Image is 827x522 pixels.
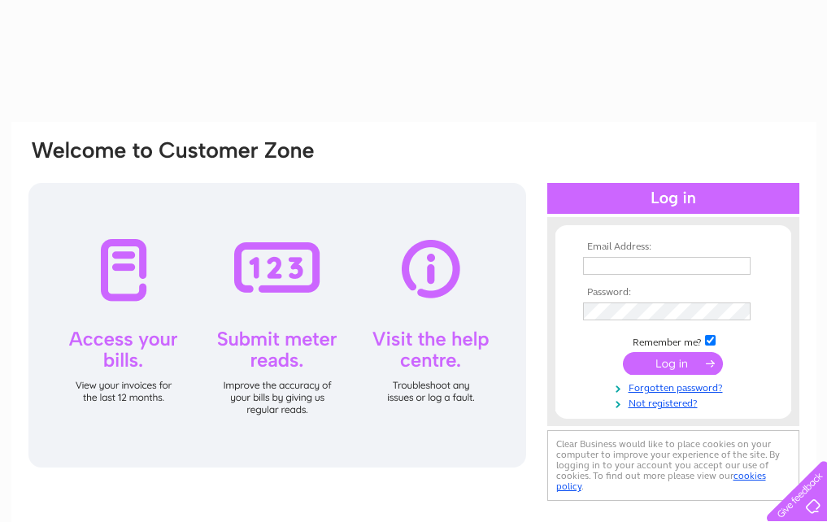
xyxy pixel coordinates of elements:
a: cookies policy [556,470,766,492]
div: Clear Business would like to place cookies on your computer to improve your experience of the sit... [547,430,799,501]
a: Not registered? [583,394,768,410]
th: Email Address: [579,241,768,253]
a: Forgotten password? [583,379,768,394]
td: Remember me? [579,333,768,349]
input: Submit [623,352,723,375]
th: Password: [579,287,768,298]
